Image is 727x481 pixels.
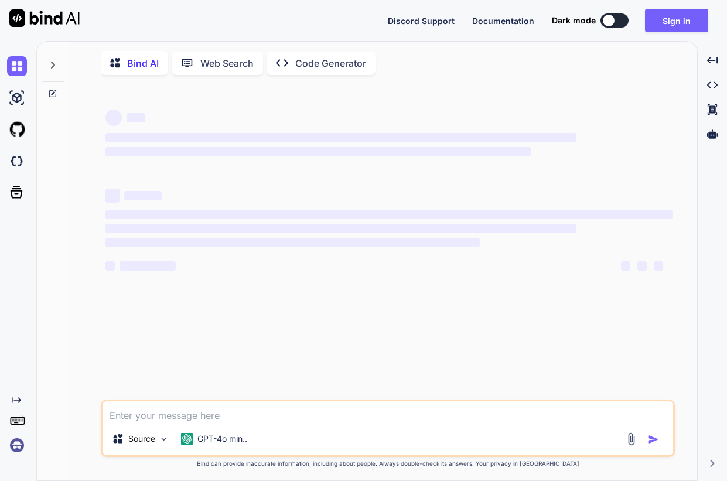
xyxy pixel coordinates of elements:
[472,16,534,26] span: Documentation
[7,88,27,108] img: ai-studio
[9,9,80,27] img: Bind AI
[181,433,193,445] img: GPT-4o mini
[295,56,366,70] p: Code Generator
[647,434,659,445] img: icon
[388,16,455,26] span: Discord Support
[105,147,531,156] span: ‌
[159,434,169,444] img: Pick Models
[120,261,176,271] span: ‌
[388,15,455,27] button: Discord Support
[127,113,145,122] span: ‌
[105,110,122,126] span: ‌
[654,261,663,271] span: ‌
[624,432,638,446] img: attachment
[197,433,247,445] p: GPT-4o min..
[105,261,115,271] span: ‌
[105,210,673,219] span: ‌
[101,459,675,468] p: Bind can provide inaccurate information, including about people. Always double-check its answers....
[7,151,27,171] img: darkCloudIdeIcon
[645,9,708,32] button: Sign in
[105,238,480,247] span: ‌
[7,435,27,455] img: signin
[105,189,120,203] span: ‌
[128,433,155,445] p: Source
[7,56,27,76] img: chat
[200,56,254,70] p: Web Search
[637,261,647,271] span: ‌
[621,261,630,271] span: ‌
[124,191,162,200] span: ‌
[7,120,27,139] img: githubLight
[127,56,159,70] p: Bind AI
[105,224,576,233] span: ‌
[552,15,596,26] span: Dark mode
[105,133,576,142] span: ‌
[472,15,534,27] button: Documentation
